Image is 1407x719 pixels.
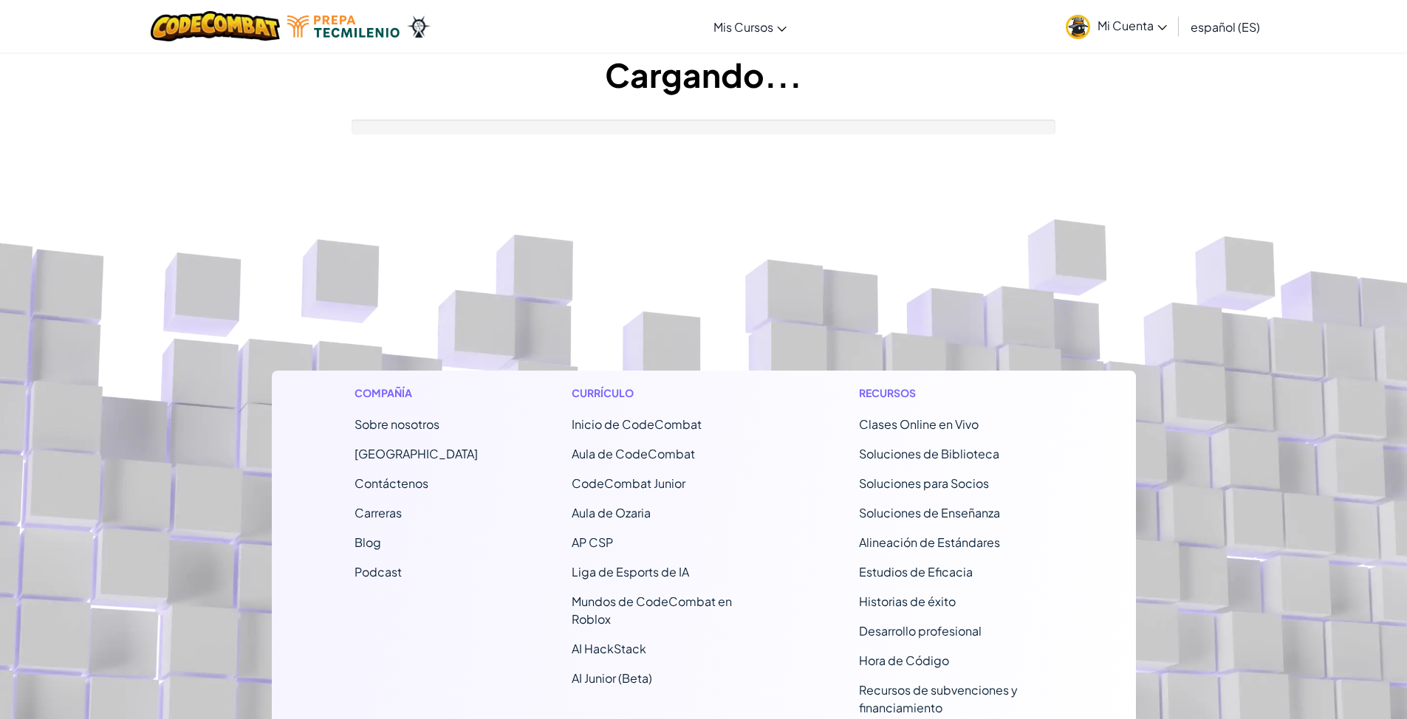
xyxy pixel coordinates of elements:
a: Sobre nosotros [355,416,439,432]
img: CodeCombat logo [151,11,280,41]
span: Mi Cuenta [1098,18,1167,33]
img: Tecmilenio logo [287,16,400,38]
a: Clases Online en Vivo [859,416,979,432]
a: Aula de Ozaria [572,505,651,520]
a: [GEOGRAPHIC_DATA] [355,446,478,461]
a: Carreras [355,505,402,520]
span: Inicio de CodeCombat [572,416,702,432]
a: Hora de Código [859,653,949,668]
a: Mis Cursos [706,7,794,47]
img: Ozaria [407,16,431,38]
span: Mis Cursos [713,19,773,35]
h1: Compañía [355,385,478,401]
a: Alineación de Estándares [859,534,1000,550]
span: Contáctenos [355,475,428,491]
h1: Currículo [572,385,766,401]
a: Estudios de Eficacia [859,564,973,579]
a: Historias de éxito [859,594,956,609]
a: Mi Cuenta [1058,3,1174,49]
a: CodeCombat Junior [572,475,685,491]
a: AP CSP [572,534,613,550]
a: Mundos de CodeCombat en Roblox [572,594,732,627]
a: Blog [355,534,381,550]
a: Liga de Esports de IA [572,564,689,579]
a: Podcast [355,564,402,579]
a: AI HackStack [572,641,646,656]
a: Desarrollo profesional [859,623,982,639]
a: Soluciones de Biblioteca [859,446,999,461]
a: Soluciones para Socios [859,475,989,491]
a: AI Junior (Beta) [572,670,652,686]
a: español (ES) [1183,7,1267,47]
a: Recursos de subvenciones y financiamiento [859,682,1018,715]
a: Soluciones de Enseñanza [859,505,1000,520]
h1: Recursos [859,385,1053,401]
img: avatar [1066,15,1090,39]
a: Aula de CodeCombat [572,446,695,461]
span: español (ES) [1191,19,1260,35]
